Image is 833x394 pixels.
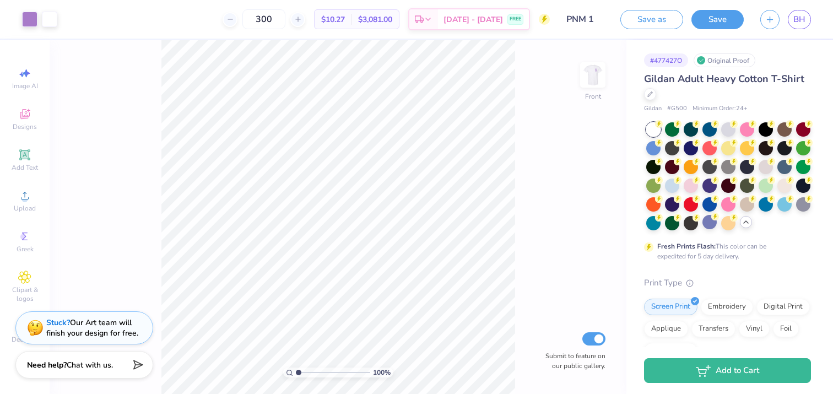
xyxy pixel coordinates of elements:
strong: Stuck? [46,317,70,328]
span: 100 % [373,368,391,377]
span: Gildan [644,104,662,114]
span: FREE [510,15,521,23]
span: Designs [13,122,37,131]
span: Decorate [12,335,38,344]
a: BH [788,10,811,29]
label: Submit to feature on our public gallery. [539,351,605,371]
span: Add Text [12,163,38,172]
span: Upload [14,204,36,213]
div: Applique [644,321,688,337]
div: Original Proof [694,53,755,67]
span: Chat with us. [67,360,113,370]
div: Print Type [644,277,811,289]
strong: Need help? [27,360,67,370]
div: Rhinestones [644,343,697,359]
div: Foil [773,321,799,337]
input: – – [242,9,285,29]
span: Clipart & logos [6,285,44,303]
span: Minimum Order: 24 + [693,104,748,114]
span: # G500 [667,104,687,114]
span: BH [793,13,805,26]
button: Add to Cart [644,358,811,383]
button: Save [691,10,744,29]
span: Image AI [12,82,38,90]
span: $10.27 [321,14,345,25]
input: Untitled Design [558,8,612,30]
span: Gildan Adult Heavy Cotton T-Shirt [644,72,804,85]
div: Our Art team will finish your design for free. [46,317,138,338]
div: Digital Print [756,299,810,315]
strong: Fresh Prints Flash: [657,242,716,251]
img: Front [582,64,604,86]
span: $3,081.00 [358,14,392,25]
button: Save as [620,10,683,29]
div: # 477427O [644,53,688,67]
div: This color can be expedited for 5 day delivery. [657,241,793,261]
div: Embroidery [701,299,753,315]
span: Greek [17,245,34,253]
div: Vinyl [739,321,770,337]
div: Transfers [691,321,735,337]
span: [DATE] - [DATE] [443,14,503,25]
div: Screen Print [644,299,697,315]
div: Front [585,91,601,101]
